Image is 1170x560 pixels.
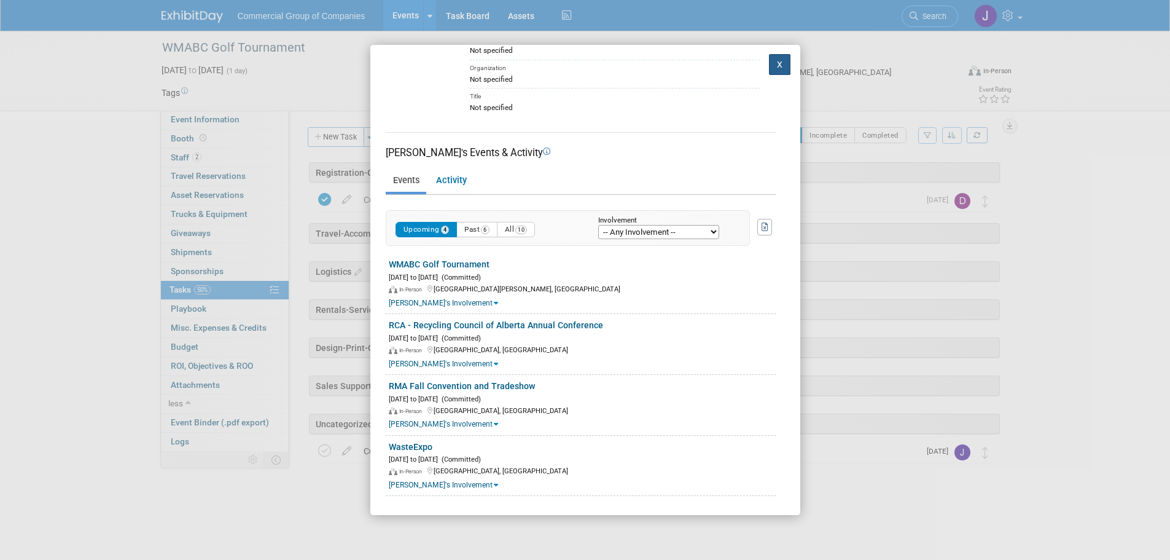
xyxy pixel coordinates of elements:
[481,226,489,234] span: 6
[389,442,432,452] a: WasteExpo
[389,393,776,404] div: [DATE] to [DATE]
[399,347,426,353] span: In-Person
[386,146,776,160] div: [PERSON_NAME]'s Events & Activity
[389,453,776,465] div: [DATE] to [DATE]
[389,465,776,476] div: [GEOGRAPHIC_DATA], [GEOGRAPHIC_DATA]
[389,344,776,355] div: [GEOGRAPHIC_DATA], [GEOGRAPHIC_DATA]
[470,102,760,113] div: Not specified
[470,45,760,56] div: Not specified
[429,170,474,192] a: Activity
[389,408,397,415] img: In-Person Event
[389,283,776,294] div: [GEOGRAPHIC_DATA][PERSON_NAME], [GEOGRAPHIC_DATA]
[438,334,481,342] span: (Committed)
[438,274,481,282] span: (Committed)
[389,404,776,416] div: [GEOGRAPHIC_DATA], [GEOGRAPHIC_DATA]
[438,395,481,403] span: (Committed)
[389,259,489,269] a: WMABC Golf Tournament
[399,286,426,293] span: In-Person
[386,170,426,192] a: Events
[515,226,527,234] span: 10
[389,320,603,330] a: RCA - Recycling Council of Alberta Annual Conference
[389,332,776,344] div: [DATE] to [DATE]
[389,468,397,476] img: In-Person Event
[470,88,760,102] div: Title
[470,60,760,74] div: Organization
[389,271,776,283] div: [DATE] to [DATE]
[389,381,535,391] a: RMA Fall Convention and Tradeshow
[389,481,498,489] a: [PERSON_NAME]'s Involvement
[389,286,397,293] img: In-Person Event
[598,217,731,225] div: Involvement
[389,420,498,428] a: [PERSON_NAME]'s Involvement
[497,222,536,237] button: All10
[438,455,481,463] span: (Committed)
[456,222,497,237] button: Past6
[399,408,426,414] span: In-Person
[769,54,791,75] button: X
[470,74,760,85] div: Not specified
[389,299,498,307] a: [PERSON_NAME]'s Involvement
[396,222,458,237] button: Upcoming4
[389,360,498,368] a: [PERSON_NAME]'s Involvement
[441,226,450,234] span: 4
[399,468,426,475] span: In-Person
[389,347,397,354] img: In-Person Event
